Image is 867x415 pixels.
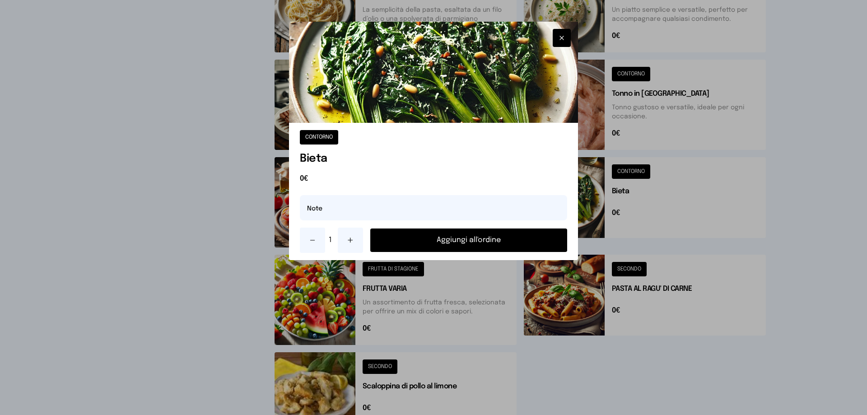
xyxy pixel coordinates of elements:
[289,22,578,123] img: Bieta
[300,173,567,184] span: 0€
[300,130,338,145] button: CONTORNO
[370,228,567,252] button: Aggiungi all'ordine
[329,235,334,246] span: 1
[300,152,567,166] h1: Bieta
